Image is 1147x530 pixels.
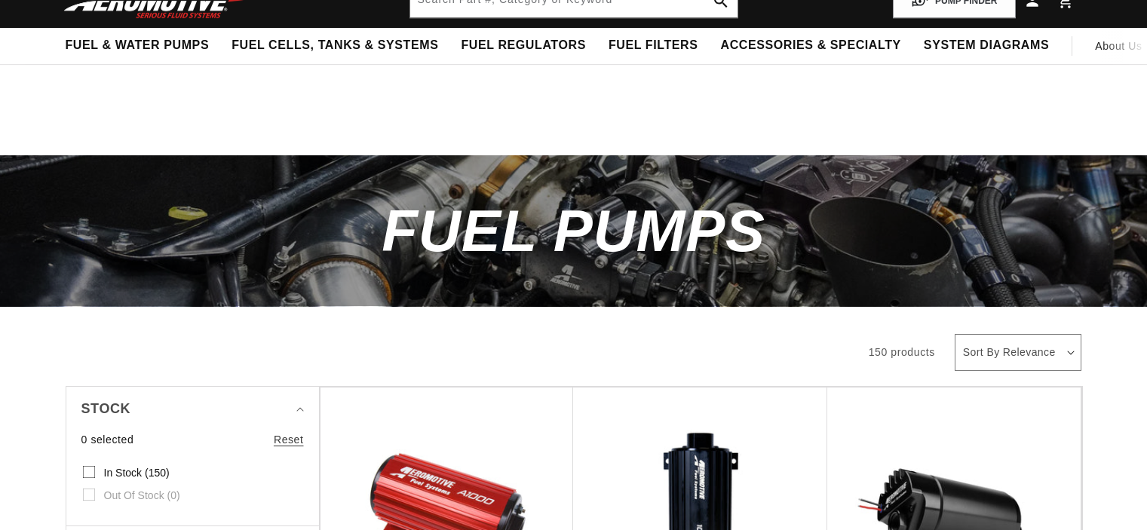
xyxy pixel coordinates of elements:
[924,38,1049,54] span: System Diagrams
[449,28,597,63] summary: Fuel Regulators
[220,28,449,63] summary: Fuel Cells, Tanks & Systems
[54,28,221,63] summary: Fuel & Water Pumps
[232,38,438,54] span: Fuel Cells, Tanks & Systems
[104,489,180,502] span: Out of stock (0)
[81,398,131,420] span: Stock
[912,28,1060,63] summary: System Diagrams
[81,387,304,431] summary: Stock (0 selected)
[81,431,134,448] span: 0 selected
[597,28,710,63] summary: Fuel Filters
[869,346,935,358] span: 150 products
[274,431,304,448] a: Reset
[104,466,170,479] span: In stock (150)
[609,38,698,54] span: Fuel Filters
[461,38,585,54] span: Fuel Regulators
[66,38,210,54] span: Fuel & Water Pumps
[721,38,901,54] span: Accessories & Specialty
[382,198,765,264] span: Fuel Pumps
[710,28,912,63] summary: Accessories & Specialty
[1095,40,1142,52] span: About Us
